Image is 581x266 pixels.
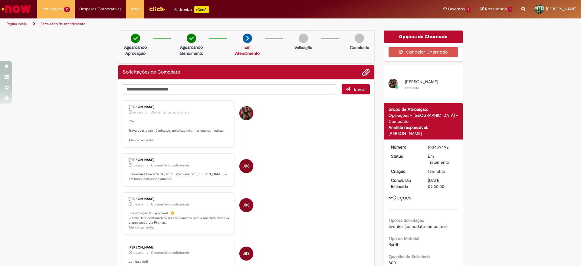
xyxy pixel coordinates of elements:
a: Página inicial [7,21,28,26]
img: img-circle-grey.png [299,34,308,43]
h2: Solicitações de Comodato Histórico de tíquete [123,70,180,75]
div: [PERSON_NAME] [389,130,458,136]
b: Tipo da Solicitação [389,218,424,223]
b: Quantidade Solicitada [389,254,430,259]
textarea: Digite sua mensagem aqui... [123,84,335,94]
img: check-circle-green.png [131,34,140,43]
img: arrow-next.png [243,34,252,43]
p: Prezado(a), Sua solicitação foi aprovada por [PERSON_NAME] , e em breve estaremos atuando. [129,172,229,181]
span: 2m atrás [133,164,143,167]
span: JBS [243,198,250,212]
time: 28/08/2025 17:29:18 [133,203,143,206]
div: [PERSON_NAME] [129,105,229,109]
span: 1m atrás [133,111,143,114]
div: Jacqueline Batista Shiota [239,198,253,212]
span: More [130,6,140,12]
small: Comentários adicionais [150,110,189,115]
small: Comentários adicionais [151,202,190,207]
div: [PERSON_NAME] [129,158,229,162]
span: JBS [243,246,250,261]
div: 28/08/2025 17:17:28 [428,168,456,174]
div: Jacqueline Batista Shiota [239,247,253,261]
span: 1 [508,7,512,12]
div: Opções do Chamado [384,31,463,43]
div: Jacqueline Batista Shiota [239,159,253,173]
p: Sua exceção foi aprovada! 😊 O time dará continuidade no atendimento para a abertura da trava e ap... [129,211,229,230]
div: Grupo de Atribuição: [389,106,458,112]
span: 6 [466,7,471,12]
small: Comentários adicionais [151,250,190,255]
span: Barril [389,242,398,247]
small: Comentários adicionais [151,163,190,168]
a: Rascunhos [480,6,512,12]
button: Enviar [342,84,370,94]
div: [PERSON_NAME] [129,246,229,249]
span: [PERSON_NAME] [405,79,438,84]
button: Adicionar anexos [362,68,370,76]
div: Operações - [GEOGRAPHIC_DATA] - Comodato [389,112,458,124]
div: Padroniza [174,6,209,13]
span: 3m atrás [133,203,143,206]
small: exibindo [405,86,419,90]
span: 10 [64,7,70,12]
span: Rascunhos [485,6,507,12]
p: Aguardando Aprovação [121,44,150,56]
img: click_logo_yellow_360x200.png [149,4,165,13]
span: 15m atrás [428,169,445,174]
div: R13459492 [428,144,456,150]
span: Requisições [41,6,63,12]
span: Despesas Corporativas [79,6,121,12]
b: Tipo de Material [389,236,419,241]
ul: Trilhas de página [5,18,383,30]
button: Cancelar Chamado [389,47,458,57]
dt: Número [386,144,424,150]
div: Analista responsável: [389,124,458,130]
p: Olá, Trava aberta por 10 minutos, gentileza informar quando finalizar Atenciosamente [129,119,229,143]
img: check-circle-green.png [187,34,196,43]
div: undefined Online [239,106,253,120]
time: 28/08/2025 17:30:00 [133,164,143,167]
dt: Conclusão Estimada [386,177,424,189]
div: [DATE] 09:30:00 [428,177,456,189]
time: 28/08/2025 17:17:28 [428,169,445,174]
time: 28/08/2025 17:31:31 [133,111,143,114]
p: Aguardando atendimento [177,44,206,56]
span: JBS [243,159,250,173]
p: Concluído [350,44,369,51]
div: Em Tratamento [428,153,456,165]
p: Validação [294,44,312,51]
dt: Criação [386,168,424,174]
a: Formulário de Atendimento [41,21,85,26]
a: Em Atendimento [235,44,260,56]
span: 3m atrás [133,251,143,255]
img: ServiceNow [1,3,32,15]
time: 28/08/2025 17:29:06 [133,251,143,255]
span: 800 [389,260,396,265]
dt: Status [386,153,424,159]
span: Eventos (comodato temporário) [389,224,448,229]
img: img-circle-grey.png [355,34,364,43]
span: [PERSON_NAME] [546,6,576,11]
div: [PERSON_NAME] [129,197,229,201]
span: Enviar [354,87,366,92]
p: +GenAi [194,6,209,13]
span: Favoritos [448,6,465,12]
